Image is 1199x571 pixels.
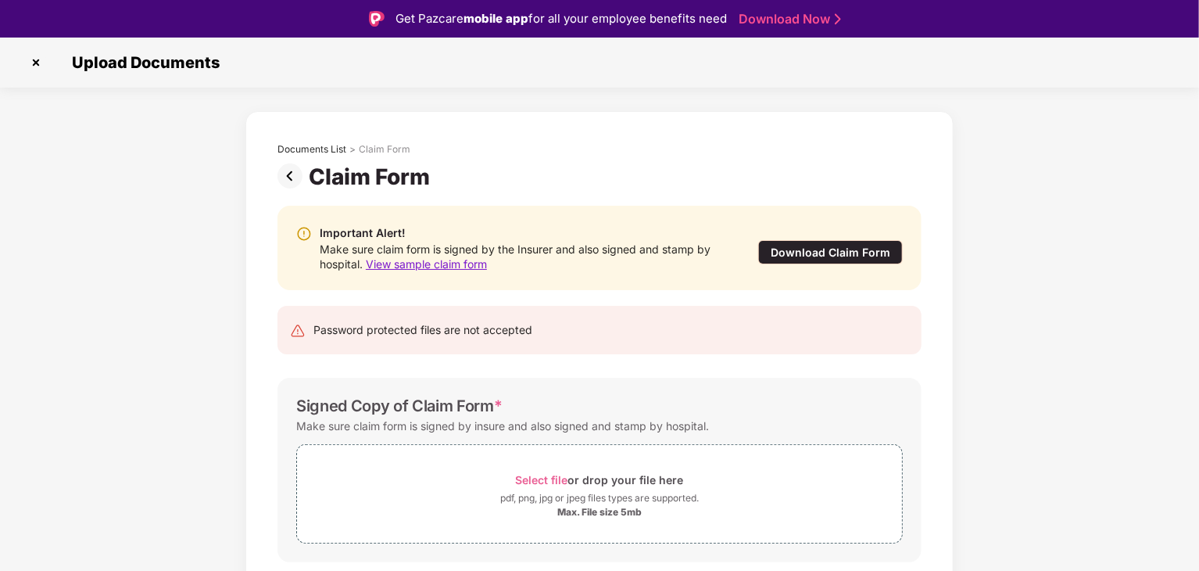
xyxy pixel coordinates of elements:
div: Password protected files are not accepted [313,321,532,339]
div: Claim Form [359,143,410,156]
img: svg+xml;base64,PHN2ZyBpZD0iQ3Jvc3MtMzJ4MzIiIHhtbG5zPSJodHRwOi8vd3d3LnczLm9yZy8yMDAwL3N2ZyIgd2lkdG... [23,50,48,75]
img: svg+xml;base64,PHN2ZyBpZD0iV2FybmluZ18tXzIweDIwIiBkYXRhLW5hbWU9Ildhcm5pbmcgLSAyMHgyMCIgeG1sbnM9Im... [296,226,312,242]
span: Upload Documents [56,53,227,72]
div: Make sure claim form is signed by the Insurer and also signed and stamp by hospital. [320,242,726,271]
img: svg+xml;base64,PHN2ZyBpZD0iUHJldi0zMngzMiIgeG1sbnM9Imh0dHA6Ly93d3cudzMub3JnLzIwMDAvc3ZnIiB3aWR0aD... [277,163,309,189]
strong: mobile app [463,11,528,26]
span: Select fileor drop your file herepdf, png, jpg or jpeg files types are supported.Max. File size 5mb [297,457,902,531]
img: Stroke [835,11,841,27]
div: Claim Form [309,163,436,190]
span: View sample claim form [366,257,487,271]
div: Max. File size 5mb [557,506,642,519]
div: Make sure claim form is signed by insure and also signed and stamp by hospital. [296,415,709,436]
img: Logo [369,11,385,27]
div: > [349,143,356,156]
img: svg+xml;base64,PHN2ZyB4bWxucz0iaHR0cDovL3d3dy53My5vcmcvMjAwMC9zdmciIHdpZHRoPSIyNCIgaGVpZ2h0PSIyNC... [290,323,306,339]
div: or drop your file here [516,469,684,490]
div: Signed Copy of Claim Form [296,397,503,415]
span: Select file [516,473,568,487]
a: Download Now [739,11,836,27]
div: Documents List [277,143,346,156]
div: Important Alert! [320,224,726,242]
div: pdf, png, jpg or jpeg files types are supported. [500,490,699,506]
div: Get Pazcare for all your employee benefits need [395,9,727,28]
div: Download Claim Form [758,240,903,264]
